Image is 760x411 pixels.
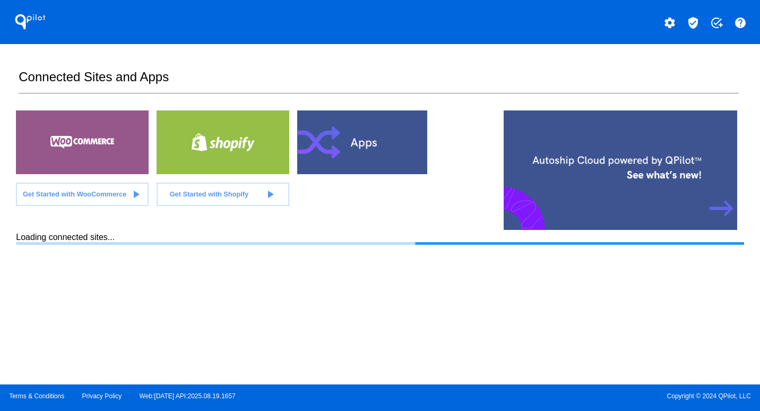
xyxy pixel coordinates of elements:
[389,392,751,400] span: Copyright © 2024 QPilot, LLC
[23,190,126,198] span: Get Started with WooCommerce
[16,183,149,206] a: Get Started with WooCommerce
[663,16,676,29] mat-icon: settings
[19,70,738,93] h2: Connected Sites and Apps
[16,233,744,245] div: Loading connected sites...
[9,11,51,32] h1: QPilot
[82,392,122,400] a: Privacy Policy
[710,16,723,29] mat-icon: add_task
[157,183,289,206] a: Get Started with Shopify
[140,392,236,400] a: Web:[DATE] API:2025.08.19.1657
[264,188,277,201] mat-icon: play_arrow
[687,16,699,29] mat-icon: verified_user
[734,16,747,29] mat-icon: help
[129,188,142,201] mat-icon: play_arrow
[170,190,249,198] span: Get Started with Shopify
[9,392,64,400] a: Terms & Conditions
